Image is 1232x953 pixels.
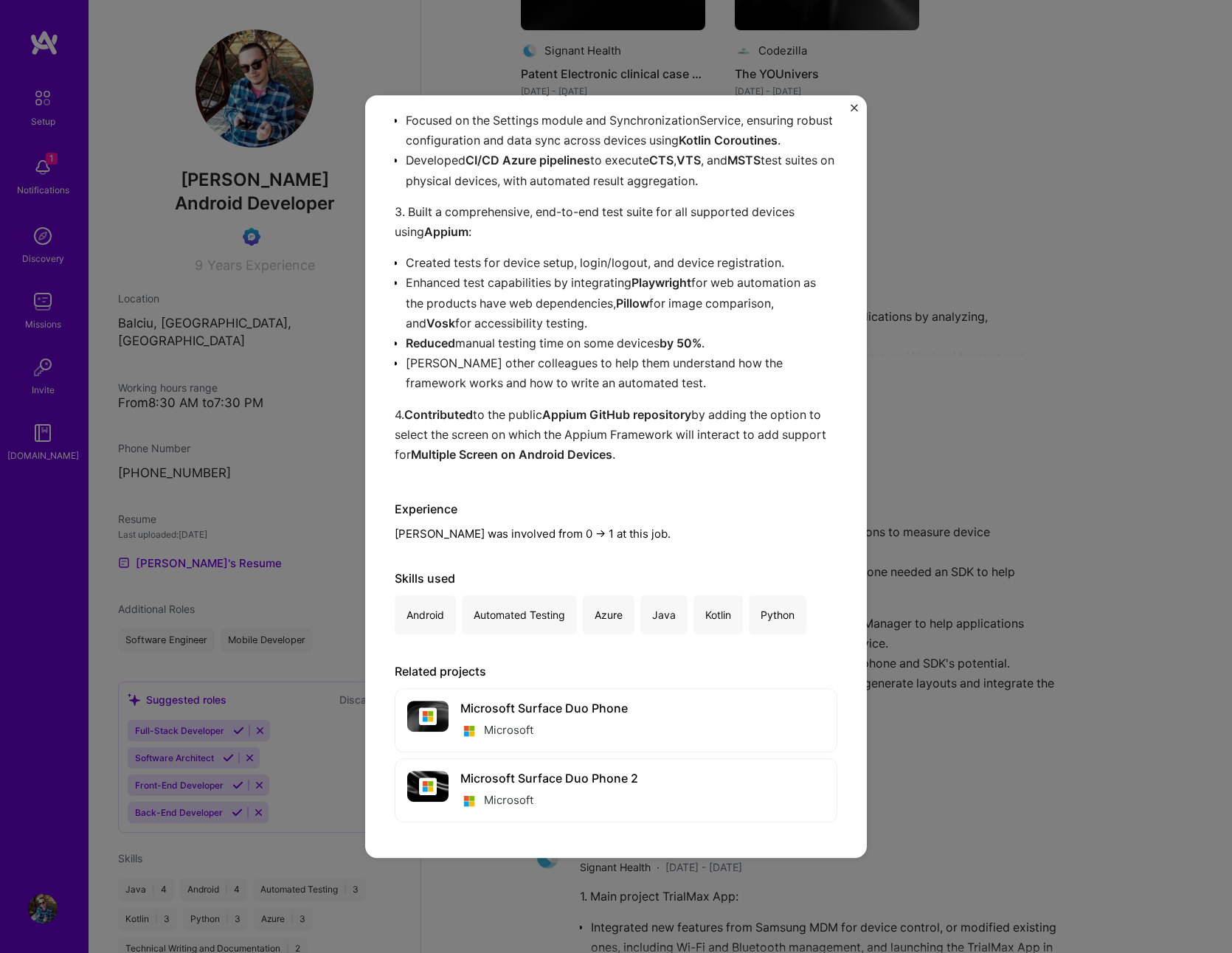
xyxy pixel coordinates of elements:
button: Close [851,104,858,119]
div: Experience [395,502,837,517]
img: Company logo [460,792,478,810]
div: Azure [583,595,634,634]
img: cover [407,771,449,802]
div: Microsoft Surface Duo Phone [460,701,628,716]
div: Microsoft Surface Duo Phone 2 [460,771,638,786]
div: Python [749,595,806,634]
div: Microsoft [484,722,533,740]
img: cover [407,701,449,732]
div: Android [395,595,456,634]
div: Skills used [395,571,837,586]
img: Company logo [419,707,437,725]
div: [PERSON_NAME] was involved from 0 -> 1 at this job. [395,502,837,541]
div: Related projects [395,664,837,679]
div: Kotlin [693,595,743,634]
div: Automated Testing [462,595,577,634]
div: Java [640,595,688,634]
img: Company logo [419,777,437,795]
div: Microsoft [484,792,533,810]
img: Company logo [460,722,478,740]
